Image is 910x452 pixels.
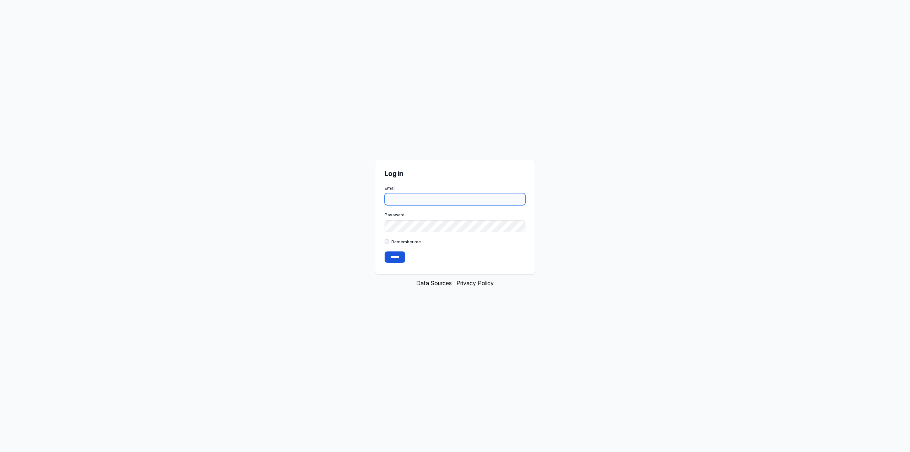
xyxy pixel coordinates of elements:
[391,239,421,245] label: Remember me
[385,185,526,191] label: Email
[456,280,494,287] a: Privacy Policy
[385,212,526,218] label: Password
[416,280,452,287] a: Data Sources
[385,169,526,179] h2: Log in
